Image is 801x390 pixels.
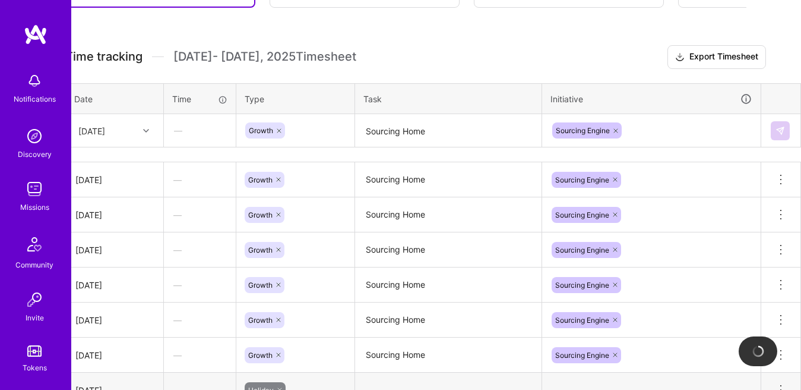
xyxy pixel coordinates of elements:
[555,210,609,219] span: Sourcing Engine
[356,234,540,266] textarea: Sourcing Home
[248,281,273,290] span: Growth
[65,49,143,64] span: Time tracking
[248,175,273,184] span: Growth
[248,351,273,360] span: Growth
[75,279,154,291] div: [DATE]
[356,163,540,196] textarea: Sourcing Home
[18,148,52,161] div: Discovery
[164,234,236,266] div: —
[555,281,609,290] span: Sourcing Engine
[173,49,356,64] span: [DATE] - [DATE] , 2025 Timesheet
[164,304,236,336] div: —
[556,126,610,135] span: Sourcing Engine
[164,199,236,231] div: —
[164,115,235,146] div: —
[24,24,48,45] img: logo
[66,83,164,114] th: Date
[15,259,53,271] div: Community
[236,83,355,114] th: Type
[143,128,149,134] i: icon Chevron
[164,164,236,196] div: —
[27,345,42,357] img: tokens
[248,246,273,254] span: Growth
[23,288,46,312] img: Invite
[751,344,765,358] img: loading
[775,126,785,136] img: Submit
[667,45,766,69] button: Export Timesheet
[75,314,154,326] div: [DATE]
[356,199,540,231] textarea: Sourcing Home
[550,92,752,106] div: Initiative
[675,51,685,64] i: icon Download
[356,269,540,301] textarea: Sourcing Home
[23,124,46,148] img: discovery
[75,209,154,221] div: [DATE]
[14,93,56,105] div: Notifications
[555,316,609,325] span: Sourcing Engine
[555,246,609,254] span: Sourcing Engine
[355,83,542,114] th: Task
[75,349,154,361] div: [DATE]
[78,124,105,137] div: [DATE]
[26,312,44,324] div: Invite
[20,201,49,213] div: Missions
[248,316,273,325] span: Growth
[75,174,154,186] div: [DATE]
[249,126,273,135] span: Growth
[75,244,154,256] div: [DATE]
[555,175,609,184] span: Sourcing Engine
[248,210,273,219] span: Growth
[172,93,227,105] div: Time
[164,269,236,301] div: —
[23,69,46,93] img: bell
[555,351,609,360] span: Sourcing Engine
[771,121,791,140] div: null
[356,339,540,372] textarea: Sourcing Home
[164,339,236,371] div: —
[356,115,540,147] textarea: Sourcing Home
[23,361,47,374] div: Tokens
[23,177,46,201] img: teamwork
[356,304,540,336] textarea: Sourcing Home
[20,230,49,259] img: Community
